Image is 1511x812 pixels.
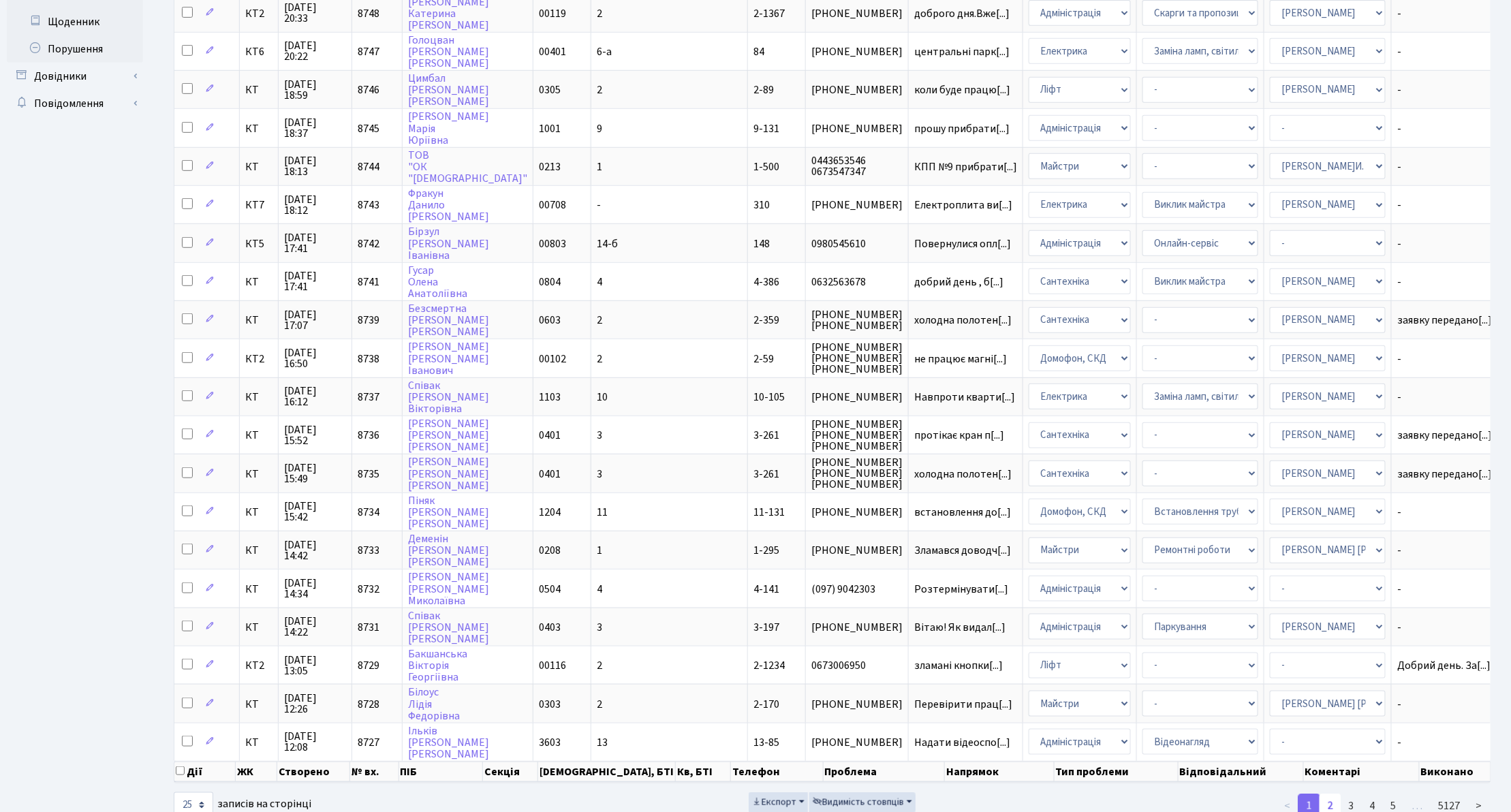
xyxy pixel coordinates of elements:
span: 10 [597,390,608,405]
span: 0632563678 [811,277,903,287]
a: Деменін[PERSON_NAME][PERSON_NAME] [408,531,489,569]
a: Повідомлення [7,90,143,117]
span: - [1397,545,1492,556]
span: КПП №9 прибрати[...] [914,159,1017,174]
span: [PHONE_NUMBER] [811,8,903,19]
span: [PHONE_NUMBER] [811,545,903,556]
span: Вітаю! Як видал[...] [914,620,1006,635]
span: 3-261 [753,428,779,443]
th: Тип проблеми [1055,762,1179,782]
span: 0504 [539,582,561,597]
th: Виконано [1420,762,1491,782]
span: - [1397,622,1492,633]
span: КТ [245,737,272,748]
span: 2 [597,82,602,97]
span: [PHONE_NUMBER] [811,123,903,134]
span: 310 [753,198,770,213]
span: КТ2 [245,354,272,364]
span: 84 [753,44,764,59]
span: 8742 [358,236,379,251]
span: 00803 [539,236,566,251]
span: 4-141 [753,582,779,597]
span: 1204 [539,505,561,520]
span: - [1397,46,1492,57]
span: КТ [245,392,272,403]
span: - [1397,392,1492,403]
span: [DATE] 17:41 [284,270,346,292]
span: КТ [245,622,272,633]
span: КТ7 [245,200,272,210]
a: Довідники [7,63,143,90]
th: Кв, БТІ [676,762,731,782]
span: [PHONE_NUMBER] [PHONE_NUMBER] [811,309,903,331]
span: 0305 [539,82,561,97]
span: - [1397,584,1492,595]
span: 1001 [539,121,561,136]
a: Безсмертна[PERSON_NAME][PERSON_NAME] [408,301,489,339]
span: 8743 [358,198,379,213]
span: КТ [245,584,272,595]
a: Голоцван[PERSON_NAME][PERSON_NAME] [408,33,489,71]
th: Створено [277,762,350,782]
span: протікає кран п[...] [914,428,1004,443]
span: 8747 [358,44,379,59]
span: [DATE] 12:26 [284,693,346,715]
span: зламані кнопки[...] [914,658,1003,673]
a: Щоденник [7,8,143,35]
span: [DATE] 18:59 [284,79,346,101]
span: 8732 [358,582,379,597]
span: 0401 [539,467,561,482]
span: [DATE] 18:13 [284,155,346,177]
a: [PERSON_NAME][PERSON_NAME]Миколаївна [408,570,489,608]
span: КТ2 [245,660,272,671]
span: [DATE] 15:42 [284,501,346,522]
span: 0403 [539,620,561,635]
th: Проблема [824,762,945,782]
span: коли буде працю[...] [914,82,1010,97]
span: КТ [245,315,272,326]
span: 0443653546 0673547347 [811,155,903,177]
span: 8738 [358,352,379,366]
span: [PHONE_NUMBER] [PHONE_NUMBER] [PHONE_NUMBER] [811,419,903,452]
span: 11 [597,505,608,520]
span: [PHONE_NUMBER] [811,84,903,95]
th: Секція [483,762,538,782]
span: Електроплита ви[...] [914,198,1012,213]
span: 0303 [539,697,561,712]
a: [PERSON_NAME][PERSON_NAME][PERSON_NAME] [408,455,489,493]
span: [DATE] 16:50 [284,347,346,369]
span: [PHONE_NUMBER] [811,46,903,57]
span: 2-359 [753,313,779,328]
span: 8731 [358,620,379,635]
span: [DATE] 18:37 [284,117,346,139]
span: КТ [245,123,272,134]
span: 10-105 [753,390,785,405]
a: Співак[PERSON_NAME]Вікторівна [408,378,489,416]
span: КТ [245,84,272,95]
span: 0804 [539,275,561,290]
span: [DATE] 20:33 [284,2,346,24]
span: - [1397,354,1492,364]
a: Піняк[PERSON_NAME][PERSON_NAME] [408,493,489,531]
a: Ільків[PERSON_NAME][PERSON_NAME] [408,723,489,762]
span: Повернулися опл[...] [914,236,1011,251]
span: [DATE] 13:05 [284,655,346,676]
span: 9 [597,121,602,136]
a: Порушення [7,35,143,63]
span: КТ [245,507,272,518]
span: [DATE] 17:41 [284,232,346,254]
span: Навпроти кварти[...] [914,390,1015,405]
span: Експорт [752,796,796,809]
span: 8741 [358,275,379,290]
span: - [1397,161,1492,172]
span: - [1397,507,1492,518]
th: Відповідальний [1179,762,1304,782]
span: 8727 [358,735,379,750]
span: 4 [597,582,602,597]
span: 9-131 [753,121,779,136]
span: 2 [597,697,602,712]
span: 8744 [358,159,379,174]
span: 2-59 [753,352,774,366]
span: холодна полотен[...] [914,467,1012,482]
span: 00401 [539,44,566,59]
